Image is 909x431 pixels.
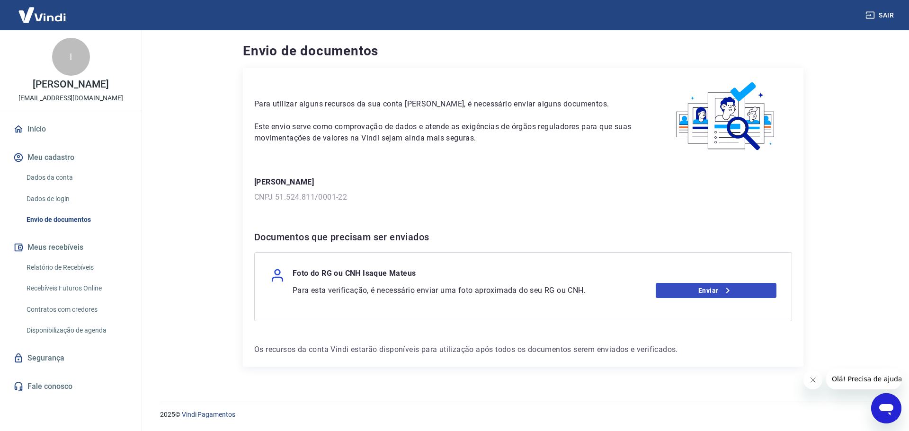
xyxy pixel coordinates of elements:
[803,370,822,389] iframe: Fechar mensagem
[23,168,130,187] a: Dados da conta
[243,42,803,61] h4: Envio de documentos
[18,93,123,103] p: [EMAIL_ADDRESS][DOMAIN_NAME]
[11,119,130,140] a: Início
[11,0,73,29] img: Vindi
[23,321,130,340] a: Disponibilização de agenda
[871,393,901,423] iframe: Botão para abrir a janela de mensagens
[293,285,607,296] p: Para esta verificação, é necessário enviar uma foto aproximada do seu RG ou CNH.
[254,121,637,144] p: Este envio serve como comprovação de dados e atende as exigências de órgãos reguladores para que ...
[254,192,792,203] p: CNPJ 51.524.811/0001-22
[23,258,130,277] a: Relatório de Recebíveis
[160,410,886,420] p: 2025 ©
[33,79,108,89] p: [PERSON_NAME]
[23,189,130,209] a: Dados de login
[656,283,777,298] a: Enviar
[293,268,416,283] p: Foto do RG ou CNH Isaque Mateus
[11,237,130,258] button: Meus recebíveis
[23,279,130,298] a: Recebíveis Futuros Online
[11,376,130,397] a: Fale conosco
[660,79,792,154] img: waiting_documents.41d9841a9773e5fdf392cede4d13b617.svg
[254,344,792,355] p: Os recursos da conta Vindi estarão disponíveis para utilização após todos os documentos serem env...
[23,210,130,229] a: Envio de documentos
[6,7,80,14] span: Olá! Precisa de ajuda?
[254,229,792,245] h6: Documentos que precisam ser enviados
[11,348,130,369] a: Segurança
[11,147,130,168] button: Meu cadastro
[864,7,898,24] button: Sair
[270,268,285,283] img: user.af206f65c40a7206969b71a29f56cfb7.svg
[182,411,235,418] a: Vindi Pagamentos
[254,98,637,110] p: Para utilizar alguns recursos da sua conta [PERSON_NAME], é necessário enviar alguns documentos.
[826,369,901,389] iframe: Mensagem da empresa
[254,176,792,188] p: [PERSON_NAME]
[23,300,130,319] a: Contratos com credores
[52,38,90,76] div: I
